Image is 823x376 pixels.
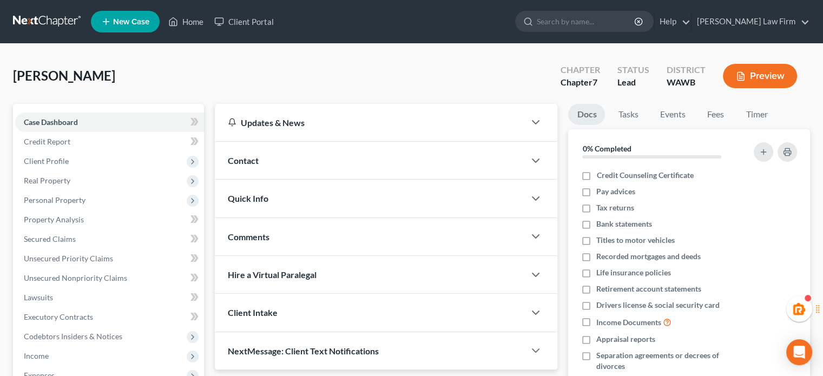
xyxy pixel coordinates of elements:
a: Docs [568,104,605,125]
span: Executory Contracts [24,312,93,321]
a: Credit Report [15,132,204,151]
a: Property Analysis [15,210,204,229]
span: Appraisal reports [596,334,655,345]
div: Status [617,64,649,76]
span: Recorded mortgages and deeds [596,251,701,262]
a: [PERSON_NAME] Law Firm [692,12,809,31]
a: Timer [737,104,776,125]
span: Separation agreements or decrees of divorces [596,350,740,372]
span: Real Property [24,176,70,185]
span: Titles to motor vehicles [596,235,675,246]
span: New Case [113,18,149,26]
span: Unsecured Priority Claims [24,254,113,263]
span: Contact [228,155,259,166]
span: Retirement account statements [596,283,701,294]
span: Codebtors Insiders & Notices [24,332,122,341]
span: Property Analysis [24,215,84,224]
span: Tax returns [596,202,634,213]
span: Unsecured Nonpriority Claims [24,273,127,282]
span: Client Profile [24,156,69,166]
input: Search by name... [537,11,636,31]
span: NextMessage: Client Text Notifications [228,346,379,356]
span: [PERSON_NAME] [13,68,115,83]
a: Secured Claims [15,229,204,249]
a: Home [163,12,209,31]
span: Drivers license & social security card [596,300,720,311]
span: Credit Report [24,137,70,146]
div: Chapter [561,76,600,89]
a: Unsecured Priority Claims [15,249,204,268]
a: Fees [698,104,733,125]
span: Case Dashboard [24,117,78,127]
span: Hire a Virtual Paralegal [228,269,317,280]
a: Lawsuits [15,288,204,307]
span: Credit Counseling Certificate [596,170,693,181]
span: Life insurance policies [596,267,671,278]
div: WAWB [667,76,706,89]
span: Income [24,351,49,360]
a: Executory Contracts [15,307,204,327]
div: District [667,64,706,76]
button: Preview [723,64,797,88]
span: Pay advices [596,186,635,197]
a: Help [654,12,690,31]
a: Unsecured Nonpriority Claims [15,268,204,288]
div: Updates & News [228,117,512,128]
span: 7 [592,77,597,87]
div: Open Intercom Messenger [786,339,812,365]
span: Secured Claims [24,234,76,243]
span: Personal Property [24,195,85,205]
a: Case Dashboard [15,113,204,132]
a: Client Portal [209,12,279,31]
a: Events [651,104,694,125]
span: Income Documents [596,317,661,328]
span: Lawsuits [24,293,53,302]
span: Quick Info [228,193,268,203]
div: Chapter [561,64,600,76]
span: Bank statements [596,219,652,229]
a: Tasks [609,104,647,125]
strong: 0% Completed [582,144,631,153]
span: Comments [228,232,269,242]
div: Lead [617,76,649,89]
span: Client Intake [228,307,278,318]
